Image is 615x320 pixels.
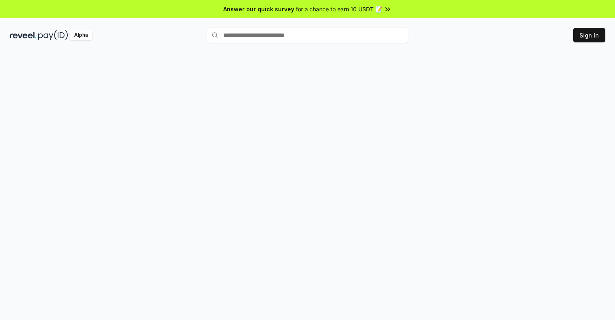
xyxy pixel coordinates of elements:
[296,5,382,13] span: for a chance to earn 10 USDT 📝
[10,30,37,40] img: reveel_dark
[38,30,68,40] img: pay_id
[223,5,294,13] span: Answer our quick survey
[573,28,605,42] button: Sign In
[70,30,92,40] div: Alpha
